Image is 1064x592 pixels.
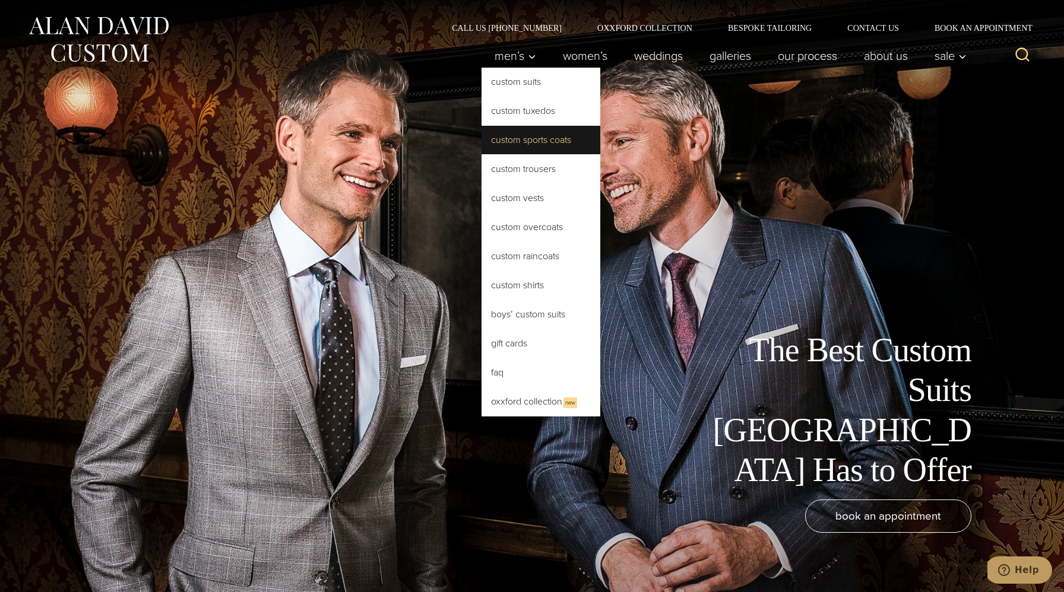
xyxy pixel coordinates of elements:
button: Sale sub menu toggle [921,44,973,68]
a: Women’s [550,44,621,68]
h1: The Best Custom Suits [GEOGRAPHIC_DATA] Has to Offer [704,330,971,490]
button: View Search Form [1008,42,1037,70]
a: weddings [621,44,696,68]
a: Oxxford Collection [579,24,710,32]
a: Contact Us [829,24,917,32]
a: FAQ [482,358,600,387]
a: Custom Shirts [482,271,600,300]
span: book an appointment [835,507,941,524]
iframe: Opens a widget where you can chat to one of our agents [987,556,1052,586]
a: Custom Sports Coats [482,126,600,154]
a: Custom Overcoats [482,213,600,241]
nav: Secondary Navigation [434,24,1037,32]
a: Custom Raincoats [482,242,600,270]
a: Galleries [696,44,765,68]
a: Oxxford CollectionNew [482,387,600,416]
a: Boys’ Custom Suits [482,300,600,329]
a: Custom Vests [482,184,600,212]
img: Alan David Custom [27,13,170,66]
button: Men’s sub menu toggle [482,44,550,68]
a: Gift Cards [482,329,600,358]
a: book an appointment [805,499,971,533]
a: Bespoke Tailoring [710,24,829,32]
a: Custom Trousers [482,155,600,183]
nav: Primary Navigation [482,44,973,68]
a: Book an Appointment [917,24,1037,32]
a: Custom Tuxedos [482,97,600,125]
a: Call Us [PHONE_NUMBER] [434,24,579,32]
a: Our Process [765,44,851,68]
a: Custom Suits [482,68,600,96]
span: New [563,397,577,408]
a: About Us [851,44,921,68]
